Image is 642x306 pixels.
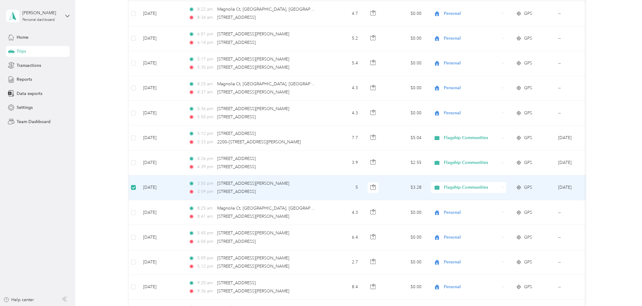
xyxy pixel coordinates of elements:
[323,101,363,125] td: 4.3
[524,10,532,17] span: GPS
[323,125,363,150] td: 7.7
[323,225,363,250] td: 6.4
[384,76,426,101] td: $0.00
[444,135,500,141] span: Flagship Communities
[197,255,215,262] span: 5:09 pm
[553,125,608,150] td: Oct 2025
[217,230,289,236] span: [STREET_ADDRESS][PERSON_NAME]
[138,1,184,26] td: [DATE]
[323,175,363,200] td: 5
[384,200,426,225] td: $0.00
[138,250,184,275] td: [DATE]
[197,139,215,145] span: 5:33 pm
[17,76,32,83] span: Reports
[553,250,608,275] td: --
[197,188,215,195] span: 3:59 pm
[197,89,215,96] span: 8:37 am
[17,34,28,41] span: Home
[217,131,256,136] span: [STREET_ADDRESS]
[217,288,289,294] span: [STREET_ADDRESS][PERSON_NAME]
[138,101,184,125] td: [DATE]
[197,39,215,46] span: 6:14 pm
[197,6,215,13] span: 8:22 am
[384,51,426,76] td: $0.00
[553,76,608,101] td: --
[197,288,215,295] span: 9:36 am
[138,26,184,51] td: [DATE]
[17,104,33,111] span: Settings
[217,280,256,285] span: [STREET_ADDRESS]
[138,225,184,250] td: [DATE]
[197,205,215,212] span: 8:25 am
[197,106,215,112] span: 5:36 pm
[217,239,256,244] span: [STREET_ADDRESS]
[444,10,500,17] span: Personal
[217,57,289,62] span: [STREET_ADDRESS][PERSON_NAME]
[608,272,642,306] iframe: Everlance-gr Chat Button Frame
[524,110,532,116] span: GPS
[217,114,256,119] span: [STREET_ADDRESS]
[217,40,256,45] span: [STREET_ADDRESS]
[524,35,532,42] span: GPS
[217,214,289,219] span: [STREET_ADDRESS][PERSON_NAME]
[217,65,289,70] span: [STREET_ADDRESS][PERSON_NAME]
[524,135,532,141] span: GPS
[323,51,363,76] td: 5.4
[384,26,426,51] td: $0.00
[217,15,256,20] span: [STREET_ADDRESS]
[553,275,608,300] td: --
[197,81,215,87] span: 8:25 am
[553,26,608,51] td: --
[217,106,289,111] span: [STREET_ADDRESS][PERSON_NAME]
[553,200,608,225] td: --
[553,175,608,200] td: Oct 2025
[553,51,608,76] td: --
[384,225,426,250] td: $0.00
[22,10,60,16] div: [PERSON_NAME]
[323,275,363,300] td: 8.4
[217,7,332,12] span: Magnolia Ct, [GEOGRAPHIC_DATA], [GEOGRAPHIC_DATA]
[384,175,426,200] td: $3.28
[553,1,608,26] td: --
[197,64,215,71] span: 5:35 pm
[138,275,184,300] td: [DATE]
[524,209,532,216] span: GPS
[197,213,215,220] span: 8:41 am
[197,164,215,170] span: 4:39 pm
[197,263,215,270] span: 5:12 pm
[553,151,608,175] td: Oct 2025
[444,60,500,67] span: Personal
[524,159,532,166] span: GPS
[384,275,426,300] td: $0.00
[384,250,426,275] td: $0.00
[217,181,289,186] span: [STREET_ADDRESS][PERSON_NAME]
[217,264,289,269] span: [STREET_ADDRESS][PERSON_NAME]
[138,51,184,76] td: [DATE]
[217,164,256,169] span: [STREET_ADDRESS]
[197,31,215,37] span: 6:01 pm
[217,139,301,145] span: 2200–[STREET_ADDRESS][PERSON_NAME]
[3,297,34,303] button: Help center
[524,284,532,290] span: GPS
[553,225,608,250] td: --
[444,85,500,91] span: Personal
[553,101,608,125] td: --
[384,101,426,125] td: $0.00
[444,234,500,241] span: Personal
[444,184,500,191] span: Flagship Communities
[323,200,363,225] td: 4.3
[17,62,41,69] span: Transactions
[323,1,363,26] td: 4.7
[217,90,289,95] span: [STREET_ADDRESS][PERSON_NAME]
[138,175,184,200] td: [DATE]
[524,234,532,241] span: GPS
[138,151,184,175] td: [DATE]
[217,31,289,37] span: [STREET_ADDRESS][PERSON_NAME]
[17,90,42,97] span: Data exports
[444,159,500,166] span: Flagship Communities
[444,35,500,42] span: Personal
[323,26,363,51] td: 5.2
[217,206,332,211] span: Magnolia Ct, [GEOGRAPHIC_DATA], [GEOGRAPHIC_DATA]
[138,125,184,150] td: [DATE]
[197,56,215,63] span: 5:17 pm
